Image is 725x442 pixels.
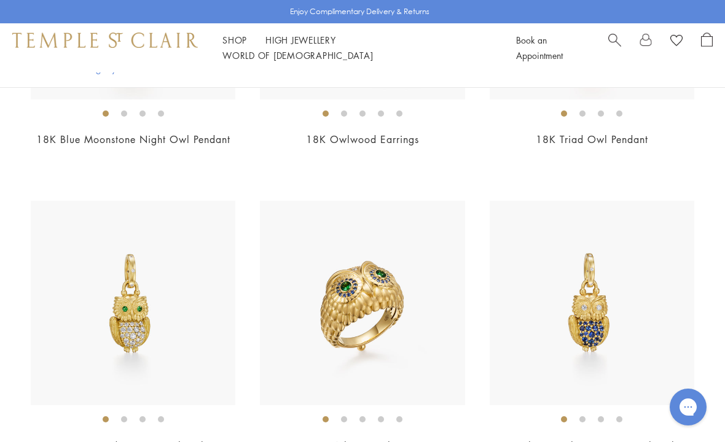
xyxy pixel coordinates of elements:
a: Open Shopping Bag [701,33,713,63]
a: Book an Appointment [516,34,563,61]
a: ShopShop [222,34,247,46]
iframe: Gorgias live chat messenger [664,384,713,430]
nav: Main navigation [222,33,488,63]
img: R36865-OWLTGBS [260,201,464,405]
a: View Wishlist [670,33,683,51]
img: Temple St. Clair [12,33,198,47]
img: P31886-OWLLOC [31,201,235,405]
a: World of [DEMOGRAPHIC_DATA]World of [DEMOGRAPHIC_DATA] [222,49,373,61]
p: Enjoy Complimentary Delivery & Returns [290,6,429,18]
a: Search [608,33,621,63]
a: High JewelleryHigh Jewellery [265,34,336,46]
a: 18K Owlwood Earrings [306,133,419,146]
a: 18K Blue Moonstone Night Owl Pendant [36,133,230,146]
img: P36186-OWLLOCBS [490,201,694,405]
a: 18K Triad Owl Pendant [536,133,648,146]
